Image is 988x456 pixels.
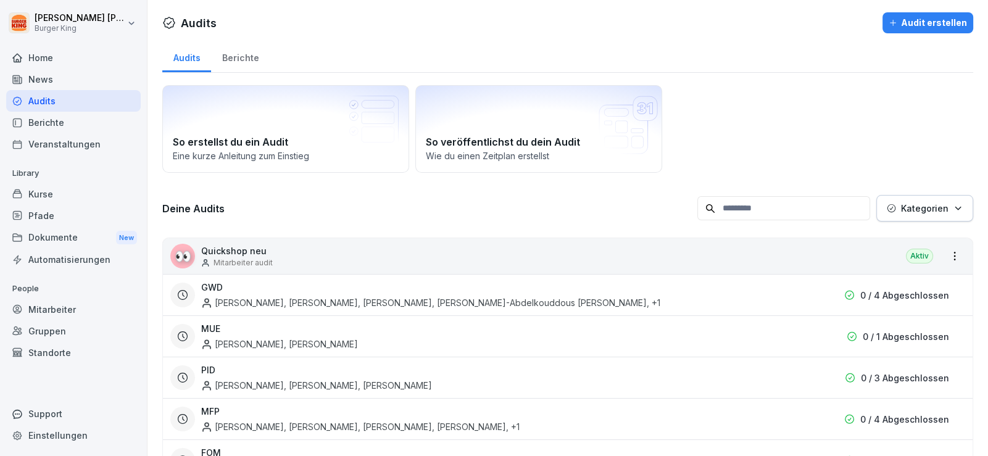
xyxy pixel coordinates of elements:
h3: GWD [201,281,223,294]
div: [PERSON_NAME], [PERSON_NAME] [201,338,358,350]
p: People [6,279,141,299]
h3: PID [201,363,215,376]
p: Quickshop neu [201,244,273,257]
div: Audit erstellen [889,16,967,30]
a: Home [6,47,141,68]
p: Library [6,164,141,183]
a: Pfade [6,205,141,226]
a: Audits [162,41,211,72]
div: 👀 [170,244,195,268]
a: Kurse [6,183,141,205]
div: Aktiv [906,249,933,263]
p: Wie du einen Zeitplan erstellst [426,149,652,162]
div: New [116,231,137,245]
a: Audits [6,90,141,112]
a: Berichte [211,41,270,72]
a: Veranstaltungen [6,133,141,155]
a: Einstellungen [6,425,141,446]
a: Berichte [6,112,141,133]
h3: MFP [201,405,220,418]
div: [PERSON_NAME], [PERSON_NAME], [PERSON_NAME], [PERSON_NAME] , +1 [201,420,520,433]
p: Mitarbeiter audit [214,257,273,268]
div: Dokumente [6,226,141,249]
div: Support [6,403,141,425]
h1: Audits [181,15,217,31]
a: So erstellst du ein AuditEine kurze Anleitung zum Einstieg [162,85,409,173]
p: Kategorien [901,202,949,215]
p: 0 / 3 Abgeschlossen [861,371,949,384]
div: [PERSON_NAME], [PERSON_NAME], [PERSON_NAME], [PERSON_NAME]-Abdelkouddous [PERSON_NAME] , +1 [201,296,660,309]
h3: MUE [201,322,220,335]
a: Gruppen [6,320,141,342]
p: Burger King [35,24,125,33]
a: DokumenteNew [6,226,141,249]
p: 0 / 1 Abgeschlossen [863,330,949,343]
a: News [6,68,141,90]
h2: So veröffentlichst du dein Audit [426,135,652,149]
a: So veröffentlichst du dein AuditWie du einen Zeitplan erstellst [415,85,662,173]
p: 0 / 4 Abgeschlossen [860,289,949,302]
p: [PERSON_NAME] [PERSON_NAME] [35,13,125,23]
a: Standorte [6,342,141,363]
button: Audit erstellen [882,12,973,33]
p: Eine kurze Anleitung zum Einstieg [173,149,399,162]
div: [PERSON_NAME], [PERSON_NAME], [PERSON_NAME] [201,379,432,392]
a: Automatisierungen [6,249,141,270]
a: Mitarbeiter [6,299,141,320]
h3: Deine Audits [162,202,691,215]
h2: So erstellst du ein Audit [173,135,399,149]
p: 0 / 4 Abgeschlossen [860,413,949,426]
button: Kategorien [876,195,973,222]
